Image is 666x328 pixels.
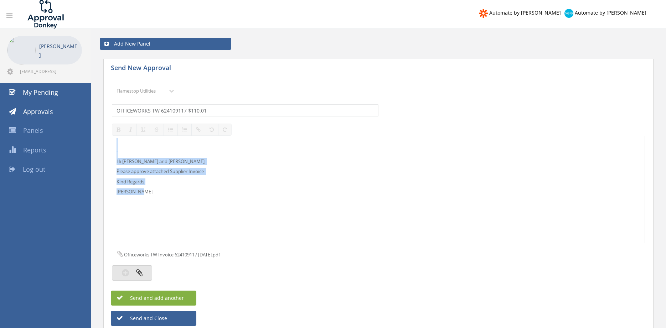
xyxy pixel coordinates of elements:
[23,107,53,116] span: Approvals
[117,168,640,175] p: Please approve attached Supplier Invoice.
[150,124,164,136] button: Strikethrough
[136,124,150,136] button: Underline
[191,124,205,136] button: Insert / edit link
[479,9,488,18] img: zapier-logomark.png
[100,38,231,50] a: Add New Panel
[575,9,646,16] span: Automate by [PERSON_NAME]
[111,64,236,73] h5: Send New Approval
[564,9,573,18] img: xero-logo.png
[218,124,232,136] button: Redo
[117,158,640,165] p: Hi [PERSON_NAME] and [PERSON_NAME],
[111,311,196,326] button: Send and Close
[23,146,46,154] span: Reports
[117,178,640,185] p: Kind Regards
[125,124,137,136] button: Italic
[177,124,192,136] button: Ordered List
[489,9,561,16] span: Automate by [PERSON_NAME]
[111,291,196,306] button: Send and add another
[23,88,58,97] span: My Pending
[117,188,640,195] p: [PERSON_NAME]
[124,251,220,258] span: Officeworks TW Invoice 624109117 [DATE].pdf
[20,68,81,74] span: [EMAIL_ADDRESS][DOMAIN_NAME]
[39,42,78,59] p: [PERSON_NAME]
[205,124,218,136] button: Undo
[112,104,378,116] input: Subject
[23,165,45,173] span: Log out
[164,124,178,136] button: Unordered List
[23,126,43,135] span: Panels
[115,295,184,301] span: Send and add another
[112,124,125,136] button: Bold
